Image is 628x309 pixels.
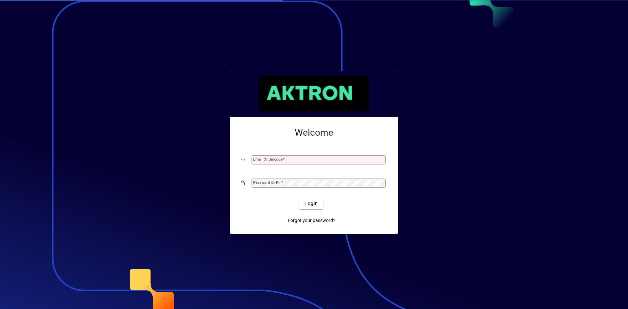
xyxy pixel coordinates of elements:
button: Login [299,197,323,209]
mat-label: Password or Pin [253,180,281,185]
mat-label: Email or Barcode [253,157,283,162]
span: Forgot your password? [288,217,335,224]
span: Login [305,200,318,207]
h2: Welcome [241,127,387,138]
a: Forgot your password? [285,215,338,226]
